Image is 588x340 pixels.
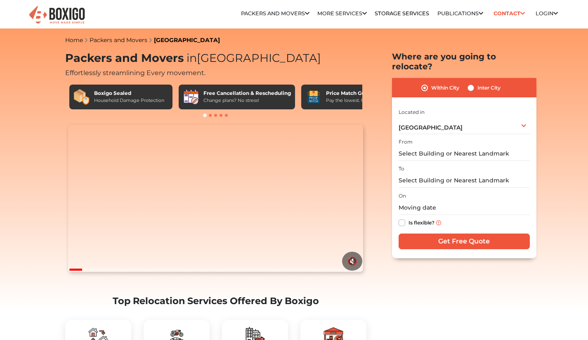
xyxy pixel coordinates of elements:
[65,36,83,44] a: Home
[399,165,404,172] label: To
[326,90,389,97] div: Price Match Guarantee
[203,97,291,104] div: Change plans? No stress!
[409,218,435,227] label: Is flexible?
[183,89,199,105] img: Free Cancellation & Rescheduling
[187,51,197,65] span: in
[94,90,164,97] div: Boxigo Sealed
[477,83,501,93] label: Inter City
[28,5,86,25] img: Boxigo
[203,90,291,97] div: Free Cancellation & Rescheduling
[317,10,367,17] a: More services
[73,89,90,105] img: Boxigo Sealed
[326,97,389,104] div: Pay the lowest. Guaranteed!
[399,201,530,215] input: Moving date
[399,234,530,249] input: Get Free Quote
[399,192,406,200] label: On
[399,146,530,161] input: Select Building or Nearest Landmark
[536,10,558,17] a: Login
[65,69,205,77] span: Effortlessly streamlining Every movement.
[65,295,366,307] h2: Top Relocation Services Offered By Boxigo
[436,220,441,225] img: info
[399,173,530,188] input: Select Building or Nearest Landmark
[431,83,459,93] label: Within City
[241,10,309,17] a: Packers and Movers
[491,7,528,20] a: Contact
[94,97,164,104] div: Household Damage Protection
[399,124,463,131] span: [GEOGRAPHIC_DATA]
[399,109,425,116] label: Located in
[342,252,362,271] button: 🔇
[305,89,322,105] img: Price Match Guarantee
[65,52,366,65] h1: Packers and Movers
[90,36,147,44] a: Packers and Movers
[399,138,413,146] label: From
[437,10,483,17] a: Publications
[392,52,536,71] h2: Where are you going to relocate?
[184,51,321,65] span: [GEOGRAPHIC_DATA]
[154,36,220,44] a: [GEOGRAPHIC_DATA]
[375,10,429,17] a: Storage Services
[68,125,363,272] video: Your browser does not support the video tag.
